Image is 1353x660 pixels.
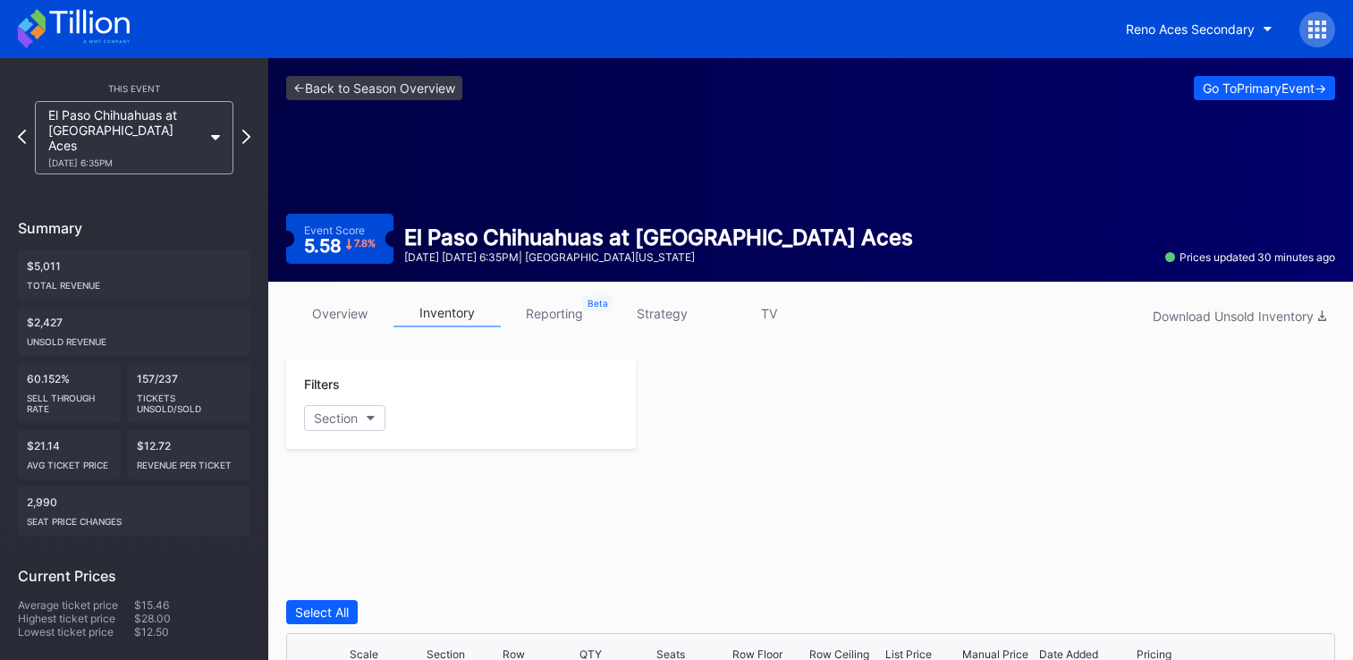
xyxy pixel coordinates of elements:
div: Reno Aces Secondary [1126,21,1255,37]
div: [DATE] [DATE] 6:35PM | [GEOGRAPHIC_DATA][US_STATE] [404,250,913,264]
div: 157/237 [128,363,251,423]
div: [DATE] 6:35PM [48,157,202,168]
div: 60.152% [18,363,121,423]
button: Reno Aces Secondary [1112,13,1286,46]
a: strategy [608,300,715,327]
div: El Paso Chihuahuas at [GEOGRAPHIC_DATA] Aces [48,107,202,168]
div: $15.46 [134,598,250,612]
div: $5,011 [18,250,250,300]
a: inventory [393,300,501,327]
a: <-Back to Season Overview [286,76,462,100]
div: $21.14 [18,430,121,479]
div: $12.50 [134,625,250,639]
div: Tickets Unsold/Sold [137,385,242,414]
a: TV [715,300,823,327]
div: 5.58 [304,237,376,255]
div: Revenue per ticket [137,453,242,470]
div: Prices updated 30 minutes ago [1165,250,1335,264]
button: Download Unsold Inventory [1144,304,1335,328]
div: 2,990 [18,487,250,536]
div: Section [314,410,358,426]
div: Select All [295,605,349,620]
div: Download Unsold Inventory [1153,309,1326,324]
div: Unsold Revenue [27,329,241,347]
div: Summary [18,219,250,237]
div: $28.00 [134,612,250,625]
button: Select All [286,600,358,624]
div: Go To Primary Event -> [1203,80,1326,96]
div: Total Revenue [27,273,241,291]
div: 7.8 % [354,239,376,249]
div: Highest ticket price [18,612,134,625]
button: Go ToPrimaryEvent-> [1194,76,1335,100]
div: Avg ticket price [27,453,112,470]
div: $12.72 [128,430,251,479]
div: Event Score [304,224,365,237]
div: seat price changes [27,509,241,527]
div: Filters [304,377,618,392]
button: Section [304,405,385,431]
div: Current Prices [18,567,250,585]
div: $2,427 [18,307,250,356]
a: overview [286,300,393,327]
div: El Paso Chihuahuas at [GEOGRAPHIC_DATA] Aces [404,224,913,250]
a: reporting [501,300,608,327]
div: Sell Through Rate [27,385,112,414]
div: Average ticket price [18,598,134,612]
div: Lowest ticket price [18,625,134,639]
div: This Event [18,83,250,94]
